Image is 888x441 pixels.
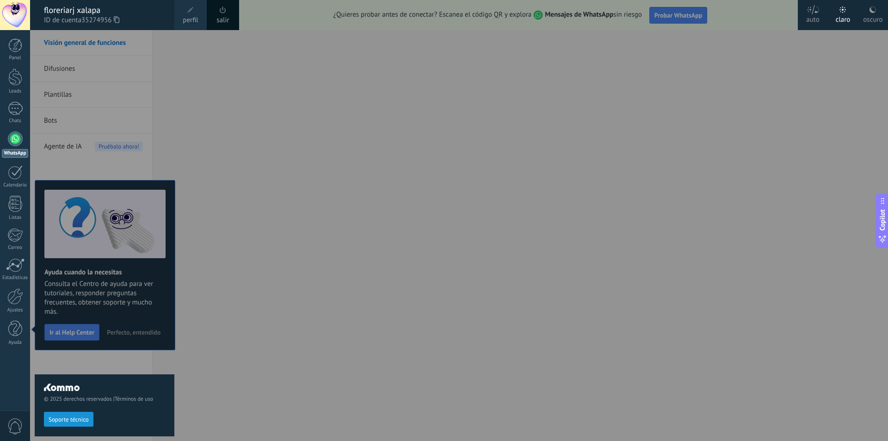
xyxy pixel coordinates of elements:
[806,6,820,30] div: auto
[49,416,89,423] span: Soporte técnico
[44,412,93,427] button: Soporte técnico
[2,340,29,346] div: Ayuda
[183,15,198,25] span: perfil
[2,118,29,124] div: Chats
[2,182,29,188] div: Calendario
[863,6,882,30] div: oscuro
[2,307,29,313] div: Ajustes
[81,15,119,25] span: 35274956
[44,5,165,15] div: floreriarj xalapa
[2,55,29,61] div: Panel
[44,416,93,422] a: Soporte técnico
[216,15,229,25] a: salir
[2,149,28,158] div: WhatsApp
[2,275,29,281] div: Estadísticas
[44,396,165,403] span: © 2025 derechos reservados |
[2,245,29,251] div: Correo
[836,6,851,30] div: claro
[44,15,165,25] span: ID de cuenta
[2,88,29,94] div: Leads
[878,209,887,230] span: Copilot
[115,396,153,403] a: Términos de uso
[2,215,29,221] div: Listas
